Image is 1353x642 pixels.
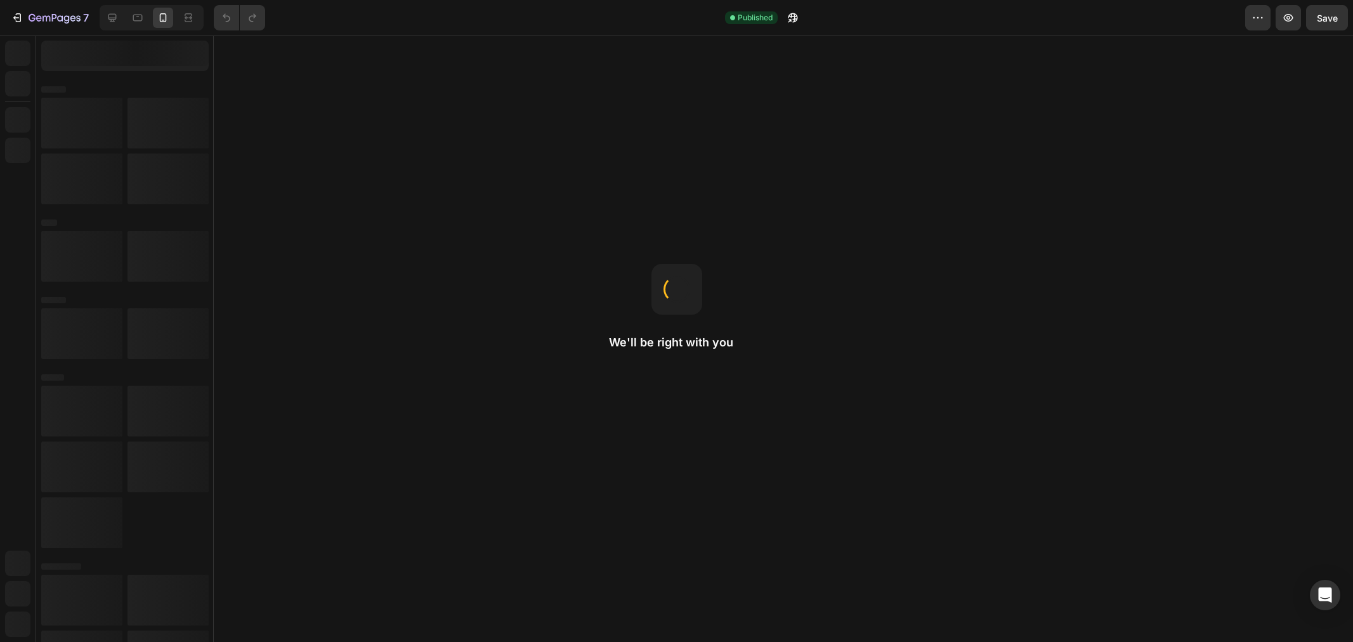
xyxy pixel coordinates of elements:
[738,12,773,23] span: Published
[83,10,89,25] p: 7
[5,5,95,30] button: 7
[1317,13,1338,23] span: Save
[609,335,745,350] h2: We'll be right with you
[1310,580,1340,610] div: Open Intercom Messenger
[214,5,265,30] div: Undo/Redo
[1306,5,1348,30] button: Save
